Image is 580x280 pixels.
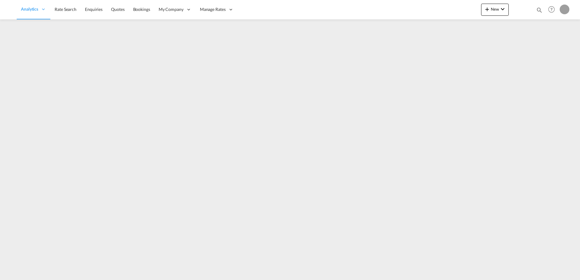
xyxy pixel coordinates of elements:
span: Quotes [111,7,124,12]
md-icon: icon-magnify [536,7,543,13]
div: icon-magnify [536,7,543,16]
span: Help [546,4,557,15]
span: Analytics [21,6,38,12]
md-icon: icon-chevron-down [499,5,506,13]
span: Rate Search [55,7,76,12]
div: Help [546,4,560,15]
span: Enquiries [85,7,103,12]
span: Bookings [133,7,150,12]
span: My Company [159,6,184,12]
md-icon: icon-plus 400-fg [484,5,491,13]
span: Manage Rates [200,6,226,12]
button: icon-plus 400-fgNewicon-chevron-down [481,4,509,16]
span: New [484,7,506,12]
